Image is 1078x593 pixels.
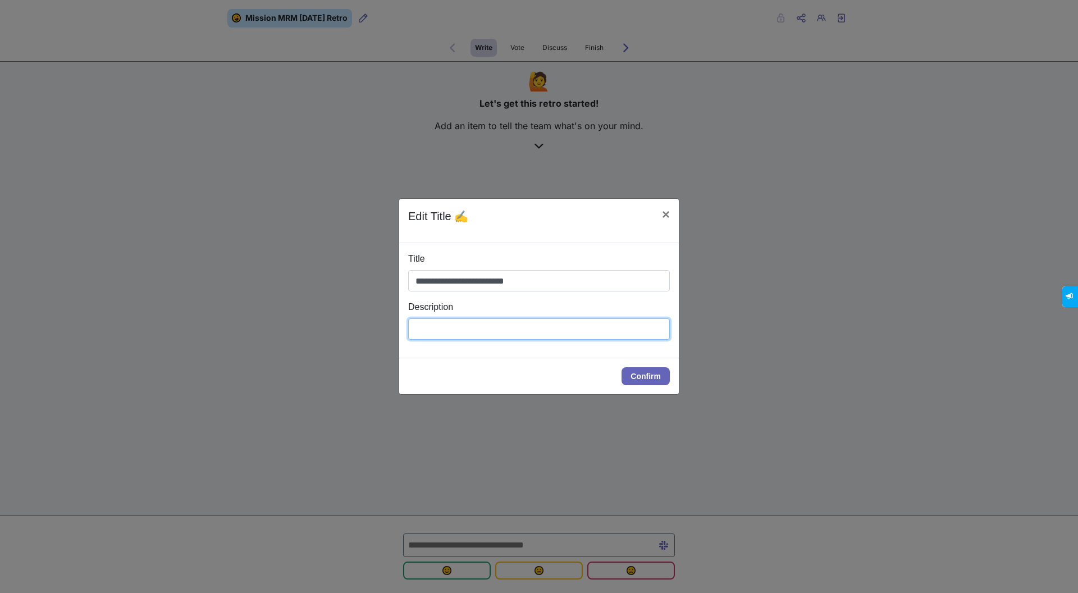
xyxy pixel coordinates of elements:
label: Description [408,300,453,314]
span: × [662,207,670,222]
label: Title [408,252,425,266]
span:  [8,3,14,11]
button: Close [653,199,679,230]
p: Edit Title ✍️ [408,208,468,225]
button: Confirm [622,367,670,385]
